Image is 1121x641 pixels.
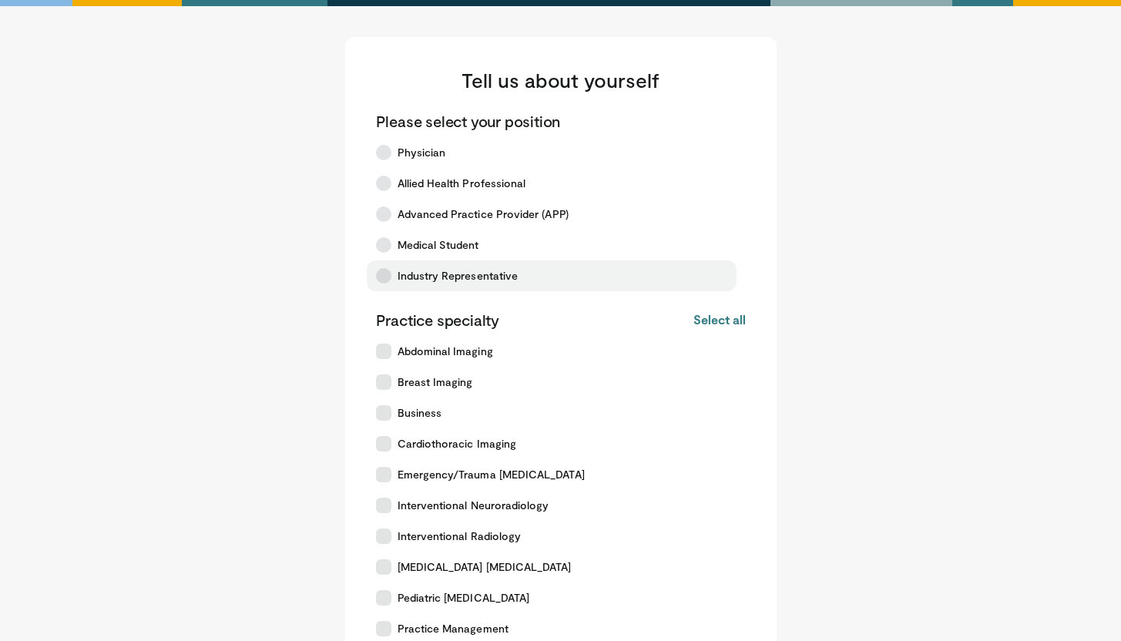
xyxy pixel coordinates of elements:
span: Allied Health Professional [398,176,526,191]
span: Pediatric [MEDICAL_DATA] [398,590,530,606]
span: Abdominal Imaging [398,344,493,359]
p: Practice specialty [376,310,499,330]
span: Interventional Radiology [398,529,522,544]
span: [MEDICAL_DATA] [MEDICAL_DATA] [398,559,572,575]
p: Please select your position [376,111,561,131]
span: Medical Student [398,237,479,253]
span: Breast Imaging [398,374,473,390]
span: Interventional Neuroradiology [398,498,549,513]
span: Cardiothoracic Imaging [398,436,517,451]
h3: Tell us about yourself [376,68,746,92]
span: Physician [398,145,446,160]
span: Advanced Practice Provider (APP) [398,206,569,222]
span: Industry Representative [398,268,519,284]
button: Select all [693,311,745,328]
span: Emergency/Trauma [MEDICAL_DATA] [398,467,585,482]
span: Business [398,405,442,421]
span: Practice Management [398,621,508,636]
